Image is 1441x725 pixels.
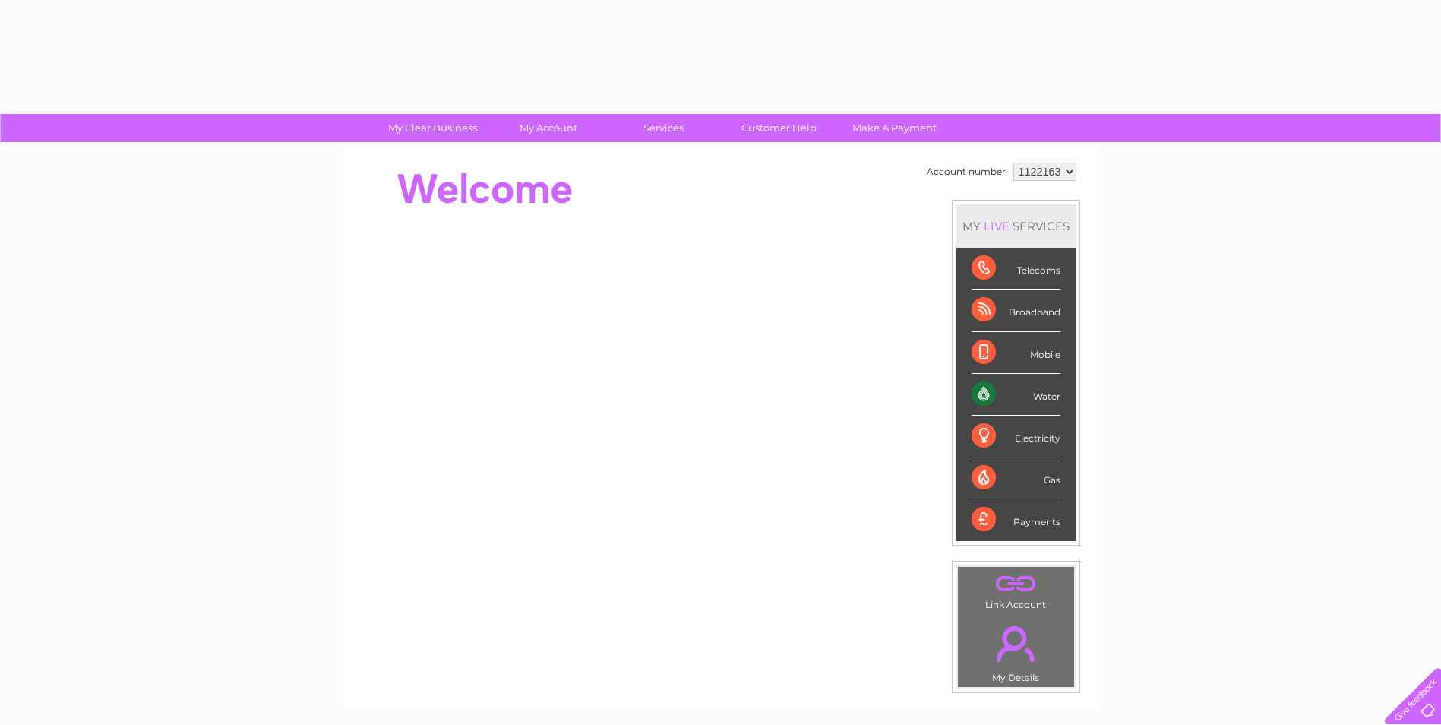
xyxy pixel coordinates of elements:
a: Services [601,114,726,142]
a: My Account [485,114,611,142]
div: Broadband [972,290,1060,331]
div: Water [972,374,1060,416]
div: MY SERVICES [956,204,1076,248]
a: Customer Help [716,114,842,142]
div: Telecoms [972,248,1060,290]
div: Electricity [972,416,1060,457]
div: Mobile [972,332,1060,374]
a: . [962,617,1070,670]
div: Gas [972,457,1060,499]
a: Make A Payment [832,114,957,142]
div: Payments [972,499,1060,540]
td: Link Account [957,566,1075,614]
a: My Clear Business [370,114,495,142]
td: Account number [923,159,1010,185]
td: My Details [957,613,1075,688]
div: LIVE [981,219,1013,233]
a: . [962,571,1070,597]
